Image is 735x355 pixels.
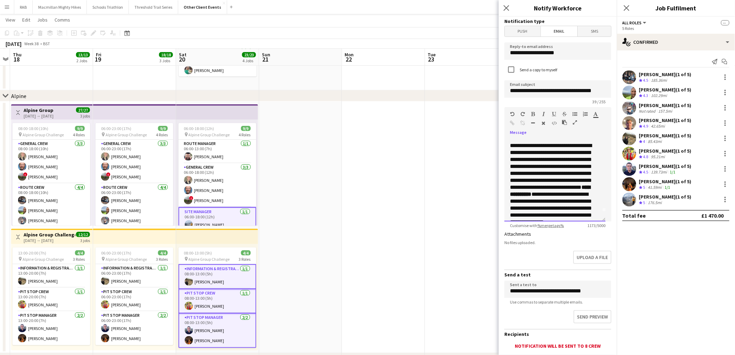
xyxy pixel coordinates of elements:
button: Bold [531,111,536,117]
app-card-role: Information & registration crew1/106:00-23:00 (17h)[PERSON_NAME] [96,264,173,288]
span: Push [505,26,540,37]
span: Mon [345,51,354,58]
span: 1173 / 5000 [582,223,611,228]
span: 4 [643,139,645,144]
div: [PERSON_NAME] (1 of 5) [639,117,692,123]
span: Alpine Group Challenge [23,132,64,137]
span: Customise with [504,223,570,228]
span: Alpine Group Challenge [189,132,230,137]
span: ! [189,196,193,200]
span: 5 [643,185,645,190]
a: Jobs [34,15,50,24]
span: 4.5 [643,169,649,175]
app-card-role: Information & registration crew1/113:00-20:00 (7h)[PERSON_NAME] [13,264,90,288]
a: %merge tags% [537,223,564,228]
button: Italic [541,111,546,117]
app-card-role: Pit Stop Crew1/113:00-20:00 (7h)[PERSON_NAME] [13,288,90,312]
span: 13:00-20:00 (7h) [18,250,46,256]
app-card-role: General Crew3/306:00-23:00 (17h)[PERSON_NAME][PERSON_NAME]![PERSON_NAME] [96,140,173,184]
div: [PERSON_NAME] (1 of 5) [639,87,692,93]
span: 9/9 [158,126,168,131]
button: Unordered List [572,111,577,117]
span: 5 [643,200,645,205]
div: Confirmed [617,34,735,50]
app-card-role: Pit Stop Crew1/108:00-13:00 (5h)[PERSON_NAME] [179,289,256,314]
span: Alpine Group Challenge [106,132,147,137]
span: SMS [578,26,611,37]
div: BST [43,41,50,46]
div: No files uploaded. [504,240,611,245]
span: 06:00-18:00 (12h) [184,126,214,131]
h3: Notification type [504,18,611,24]
div: 41.59mi [647,185,663,191]
span: 4 Roles [73,132,85,137]
app-card-role: General Crew3/306:00-18:00 (12h)[PERSON_NAME][PERSON_NAME]![PERSON_NAME] [179,163,256,207]
div: [PERSON_NAME] (1 of 5) [639,102,692,108]
span: 3 Roles [73,257,85,262]
a: Comms [52,15,73,24]
span: 3 Roles [156,257,168,262]
span: 18 [12,55,22,63]
button: Text Color [593,111,598,117]
div: Notification will be sent to 8 crew [504,343,611,349]
a: Edit [19,15,33,24]
div: 3 jobs [80,237,90,243]
span: 4.3 [643,93,649,98]
button: Paste as plain text [562,120,567,125]
button: Strikethrough [562,111,567,117]
span: 20 [178,55,187,63]
app-card-role: Pit Stop Manager2/206:00-23:00 (17h)[PERSON_NAME][PERSON_NAME] [96,312,173,345]
app-job-card: 13:00-20:00 (7h)4/4 Alpine Group Challenge3 RolesInformation & registration crew1/113:00-20:00 (7... [13,248,90,345]
app-job-card: 06:00-23:00 (17h)4/4 Alpine Group Challenge3 RolesInformation & registration crew1/106:00-23:00 (... [96,248,173,345]
app-card-role: Pit Stop Crew1/106:00-23:00 (17h)[PERSON_NAME] [96,288,173,312]
span: All roles [622,20,642,25]
app-job-card: 08:00-18:00 (10h)9/9 Alpine Group Challenge4 RolesGeneral Crew3/308:00-18:00 (10h)[PERSON_NAME][P... [13,123,90,226]
div: Alpine [11,92,26,99]
app-job-card: 06:00-23:00 (17h)9/9 Alpine Group Challenge4 RolesGeneral Crew3/306:00-23:00 (17h)[PERSON_NAME][P... [96,123,173,226]
span: Edit [22,17,30,23]
app-skills-label: 1/1 [670,169,676,175]
div: 42.65mi [650,123,667,129]
button: Clear Formatting [541,120,546,126]
div: [DATE] [6,40,22,47]
span: -- [721,20,729,25]
app-skills-label: 1/1 [665,185,670,190]
div: [PERSON_NAME] (1 of 5) [639,178,692,185]
app-card-role: Route Crew4/408:00-18:00 (10h)[PERSON_NAME][PERSON_NAME][PERSON_NAME] [13,184,90,237]
div: 4 Jobs [242,58,256,63]
app-job-card: 06:00-18:00 (12h)9/9 Alpine Group Challenge4 RolesRoute Manager1/106:00-13:00 (7h)[PERSON_NAME]Ge... [179,123,256,226]
span: 9/9 [241,126,251,131]
span: Sat [179,51,187,58]
h3: Alpine Group Challenge [24,232,75,238]
span: Week 38 [23,41,40,46]
div: [PERSON_NAME] (1 of 5) [639,132,692,139]
span: Alpine Group Challenge [106,257,147,262]
div: Total fee [622,212,646,219]
span: 13/13 [76,52,90,57]
span: 4 Roles [239,132,251,137]
span: Jobs [37,17,48,23]
span: Tue [428,51,436,58]
app-job-card: 08:00-13:00 (5h)4/4 Alpine Group Challenge3 RolesInformation & registration crew1/108:00-13:00 (5... [179,248,256,348]
app-card-role: Route Manager1/106:00-13:00 (7h)[PERSON_NAME] [179,140,256,163]
div: 5 Roles [622,26,729,31]
button: Schools Triathlon [87,0,129,14]
button: Upload a file [573,251,611,264]
button: Send preview [573,310,611,323]
span: ! [106,172,110,177]
span: 4/4 [158,250,168,256]
button: All roles [622,20,647,25]
span: 4/4 [75,250,85,256]
span: 23 [427,55,436,63]
div: [PERSON_NAME] (1 of 5) [639,148,692,154]
div: 85.43mi [647,139,663,145]
span: 4.9 [643,123,649,129]
app-card-role: Information & registration crew1/108:00-13:00 (5h)[PERSON_NAME] [179,264,256,289]
span: Alpine Group Challenge [23,257,64,262]
label: Send a copy to myself [518,67,558,72]
span: View [6,17,15,23]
